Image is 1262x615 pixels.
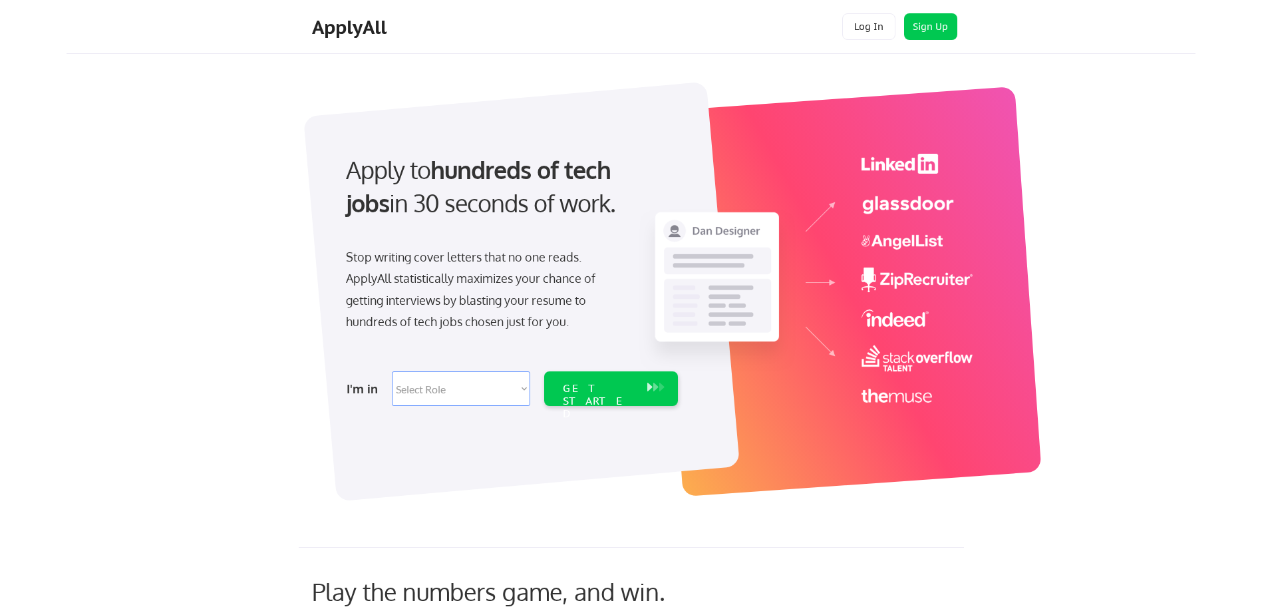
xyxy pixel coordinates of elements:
div: Play the numbers game, and win. [312,577,724,606]
div: I'm in [347,378,384,399]
div: GET STARTED [563,382,634,421]
div: ApplyAll [312,16,391,39]
button: Log In [842,13,895,40]
div: Apply to in 30 seconds of work. [346,153,673,220]
div: Stop writing cover letters that no one reads. ApplyAll statistically maximizes your chance of get... [346,246,619,333]
strong: hundreds of tech jobs [346,154,617,218]
button: Sign Up [904,13,957,40]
